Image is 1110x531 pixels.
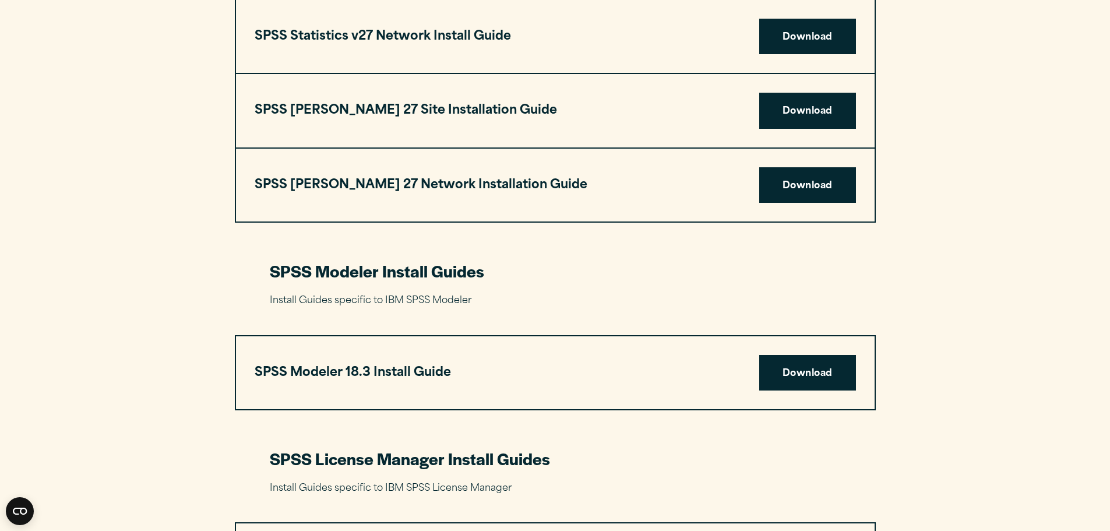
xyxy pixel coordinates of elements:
[270,260,841,282] h3: SPSS Modeler Install Guides
[270,448,841,470] h3: SPSS License Manager Install Guides
[255,174,587,196] h3: SPSS [PERSON_NAME] 27 Network Installation Guide
[255,26,511,48] h3: SPSS Statistics v27 Network Install Guide
[270,293,841,310] p: Install Guides specific to IBM SPSS Modeler
[255,100,557,122] h3: SPSS [PERSON_NAME] 27 Site Installation Guide
[759,167,856,203] a: Download
[6,497,34,525] button: Open CMP widget
[255,362,451,384] h3: SPSS Modeler 18.3 Install Guide
[270,480,841,497] p: Install Guides specific to IBM SPSS License Manager
[759,355,856,391] a: Download
[759,19,856,55] a: Download
[759,93,856,129] a: Download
